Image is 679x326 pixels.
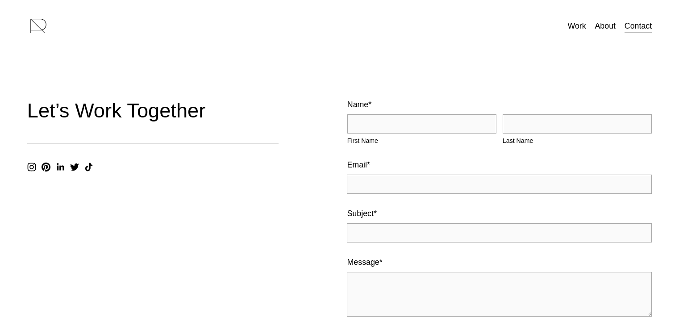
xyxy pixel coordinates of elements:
[70,163,79,171] a: Twitter
[347,114,496,134] input: First Name
[595,18,616,34] a: About
[503,135,652,147] span: Last Name
[84,163,93,171] a: TikTok
[27,97,279,124] h2: Let’s Work Together
[347,158,652,172] label: Email
[347,255,652,269] label: Message
[567,18,586,34] a: Work
[347,97,371,112] legend: Name
[503,114,652,134] input: Last Name
[42,163,50,171] a: Pinterest
[27,163,36,171] a: Instagram
[27,15,50,37] img: Rachelle Cummings
[347,206,652,221] label: Subject
[347,135,496,147] span: First Name
[625,18,652,34] a: Contact
[56,163,65,171] a: LinkedIn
